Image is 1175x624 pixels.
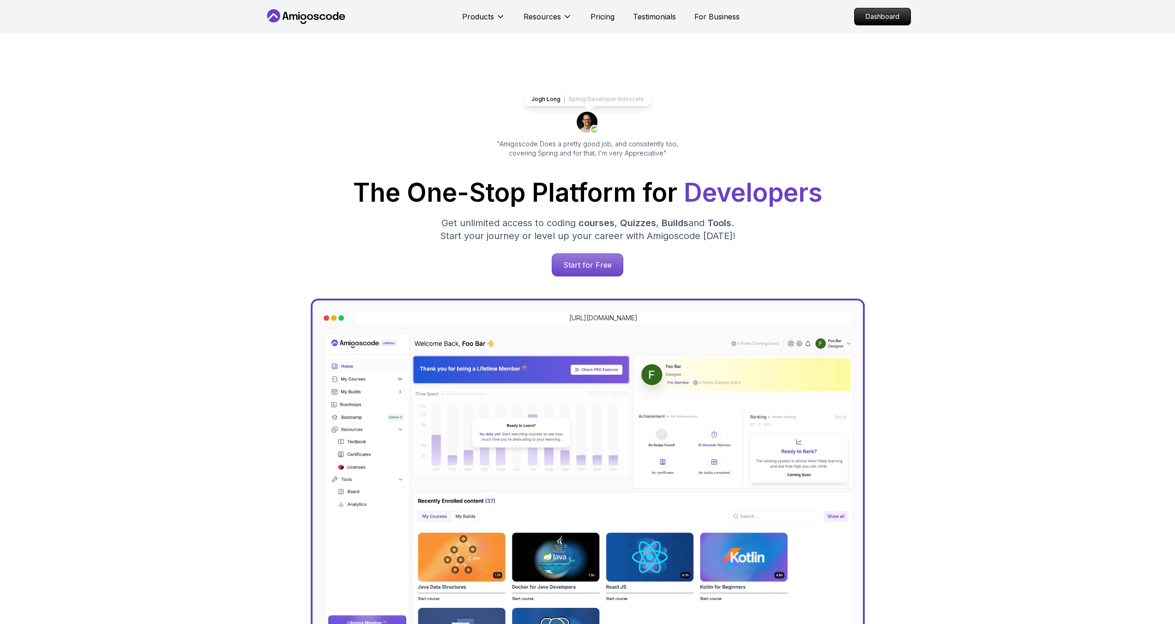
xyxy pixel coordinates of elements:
[694,11,740,22] a: For Business
[633,11,676,22] a: Testimonials
[854,8,911,25] a: Dashboard
[272,180,904,205] h1: The One-Stop Platform for
[707,217,731,228] span: Tools
[578,217,615,228] span: courses
[855,8,910,25] p: Dashboard
[524,11,561,22] p: Resources
[591,11,615,22] a: Pricing
[569,313,638,323] a: [URL][DOMAIN_NAME]
[433,216,743,242] p: Get unlimited access to coding , , and . Start your journey or level up your career with Amigosco...
[484,139,691,158] p: "Amigoscode Does a pretty good job, and consistently too, covering Spring and for that, I'm very ...
[552,253,623,276] a: Start for Free
[620,217,656,228] span: Quizzes
[462,11,494,22] p: Products
[577,112,599,134] img: josh long
[462,11,505,30] button: Products
[524,11,572,30] button: Resources
[662,217,688,228] span: Builds
[531,96,560,103] p: Jogh Long
[568,96,644,103] p: Spring Developer Advocate
[684,177,822,208] span: Developers
[552,254,623,276] p: Start for Free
